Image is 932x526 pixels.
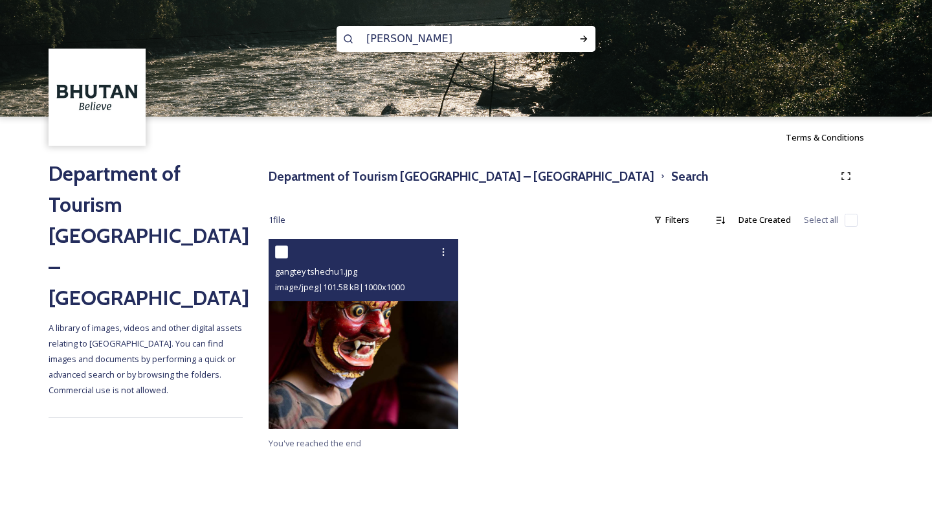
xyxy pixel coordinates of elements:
[786,131,864,143] span: Terms & Conditions
[269,437,361,449] span: You've reached the end
[49,322,244,396] span: A library of images, videos and other digital assets relating to [GEOGRAPHIC_DATA]. You can find ...
[275,266,357,277] span: gangtey tshechu1.jpg
[49,158,243,314] h2: Department of Tourism [GEOGRAPHIC_DATA] – [GEOGRAPHIC_DATA]
[269,214,285,226] span: 1 file
[269,167,654,186] h3: Department of Tourism [GEOGRAPHIC_DATA] – [GEOGRAPHIC_DATA]
[360,25,537,53] input: Search
[804,214,838,226] span: Select all
[269,239,458,429] img: gangtey tshechu1.jpg
[275,281,405,293] span: image/jpeg | 101.58 kB | 1000 x 1000
[50,51,144,144] img: BT_Logo_BB_Lockup_CMYK_High%2520Res.jpg
[732,207,797,233] div: Date Created
[671,167,708,186] h3: Search
[786,130,883,145] a: Terms & Conditions
[647,207,696,233] div: Filters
